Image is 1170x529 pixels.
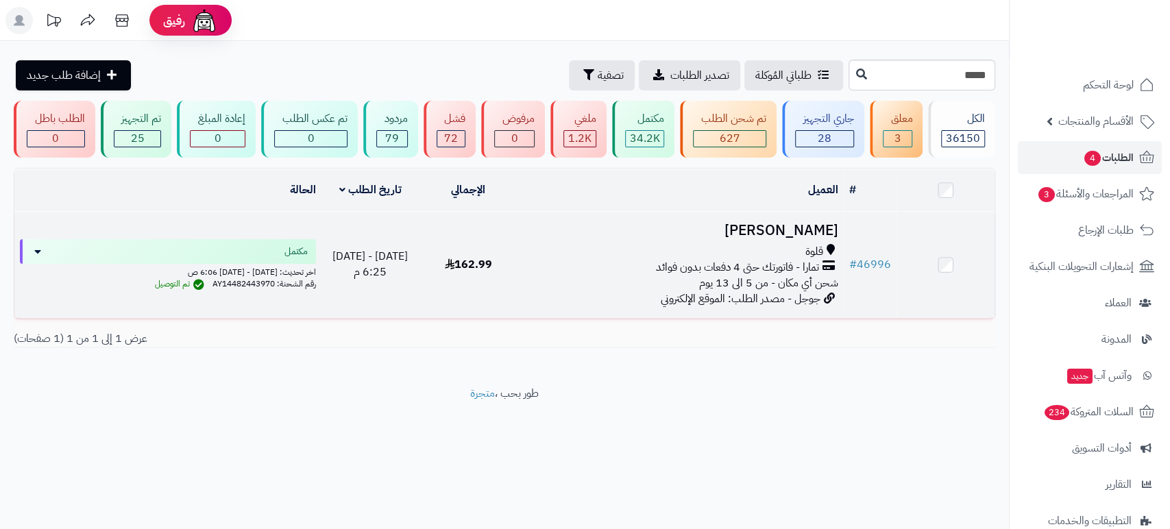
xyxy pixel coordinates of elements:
[818,130,831,147] span: 28
[883,111,913,127] div: معلق
[1018,250,1162,283] a: إشعارات التحويلات البنكية
[307,130,314,147] span: 0
[16,60,131,90] a: إضافة طلب جديد
[1018,286,1162,319] a: العملاء
[808,182,838,198] a: العميل
[1038,187,1055,203] span: 3
[720,130,740,147] span: 627
[670,67,729,84] span: تصدير الطلبات
[779,101,867,158] a: جاري التجهيز 28
[495,131,534,147] div: 0
[421,101,479,158] a: فشل 72
[795,111,854,127] div: جاري التجهيز
[445,256,492,273] span: 162.99
[131,130,145,147] span: 25
[437,131,465,147] div: 72
[609,101,678,158] a: مكتمل 34.2K
[563,111,596,127] div: ملغي
[1018,395,1162,428] a: السلات المتروكة234
[1105,293,1132,312] span: العملاء
[1018,359,1162,392] a: وآتس آبجديد
[191,7,218,34] img: ai-face.png
[1018,214,1162,247] a: طلبات الإرجاع
[1044,405,1070,421] span: 234
[694,131,766,147] div: 627
[191,131,245,147] div: 0
[569,60,635,90] button: تصفية
[693,111,766,127] div: تم شحن الطلب
[1029,257,1134,276] span: إشعارات التحويلات البنكية
[946,130,980,147] span: 36150
[639,60,740,90] a: تصدير الطلبات
[548,101,609,158] a: ملغي 1.2K
[883,131,912,147] div: 3
[1018,69,1162,101] a: لوحة التحكم
[274,111,348,127] div: تم عكس الطلب
[361,101,421,158] a: مردود 79
[661,291,820,307] span: جوجل - مصدر الطلب: الموقع الإلكتروني
[1072,439,1132,458] span: أدوات التسويق
[1084,151,1101,167] span: 4
[849,256,857,273] span: #
[155,278,208,290] span: تم التوصيل
[629,130,659,147] span: 34.2K
[3,331,504,347] div: عرض 1 إلى 1 من 1 (1 صفحات)
[470,385,495,402] a: متجرة
[1018,468,1162,501] a: التقارير
[114,111,162,127] div: تم التجهيز
[626,131,664,147] div: 34157
[20,264,316,278] div: اخر تحديث: [DATE] - [DATE] 6:06 ص
[1066,366,1132,385] span: وآتس آب
[52,130,59,147] span: 0
[849,182,856,198] a: #
[894,130,901,147] span: 3
[1018,323,1162,356] a: المدونة
[625,111,665,127] div: مكتمل
[1018,177,1162,210] a: المراجعات والأسئلة3
[190,111,245,127] div: إعادة المبلغ
[332,248,408,280] span: [DATE] - [DATE] 6:25 م
[1058,112,1134,131] span: الأقسام والمنتجات
[163,12,185,29] span: رفيق
[284,245,308,258] span: مكتمل
[1106,475,1132,494] span: التقارير
[1078,221,1134,240] span: طلبات الإرجاع
[699,275,838,291] span: شحن أي مكان - من 5 الى 13 يوم
[867,101,926,158] a: معلق 3
[377,131,407,147] div: 79
[258,101,361,158] a: تم عكس الطلب 0
[437,111,466,127] div: فشل
[744,60,843,90] a: طلباتي المُوكلة
[1018,141,1162,174] a: الطلبات4
[27,111,85,127] div: الطلب باطل
[290,182,316,198] a: الحالة
[36,7,71,38] a: تحديثات المنصة
[1083,75,1134,95] span: لوحة التحكم
[27,67,101,84] span: إضافة طلب جديد
[755,67,812,84] span: طلباتي المُوكلة
[1043,402,1134,421] span: السلات المتروكة
[114,131,161,147] div: 25
[1077,28,1157,57] img: logo-2.png
[376,111,408,127] div: مردود
[11,101,98,158] a: الطلب باطل 0
[215,130,221,147] span: 0
[925,101,998,158] a: الكل36150
[444,130,458,147] span: 72
[523,223,838,238] h3: [PERSON_NAME]
[1018,432,1162,465] a: أدوات التسويق
[1083,148,1134,167] span: الطلبات
[212,278,316,290] span: رقم الشحنة: AY14482443970
[275,131,347,147] div: 0
[98,101,175,158] a: تم التجهيز 25
[478,101,548,158] a: مرفوض 0
[339,182,402,198] a: تاريخ الطلب
[941,111,985,127] div: الكل
[568,130,592,147] span: 1.2K
[27,131,84,147] div: 0
[1067,369,1093,384] span: جديد
[564,131,596,147] div: 1159
[805,244,823,260] span: قلوة
[849,256,891,273] a: #46996
[677,101,779,158] a: تم شحن الطلب 627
